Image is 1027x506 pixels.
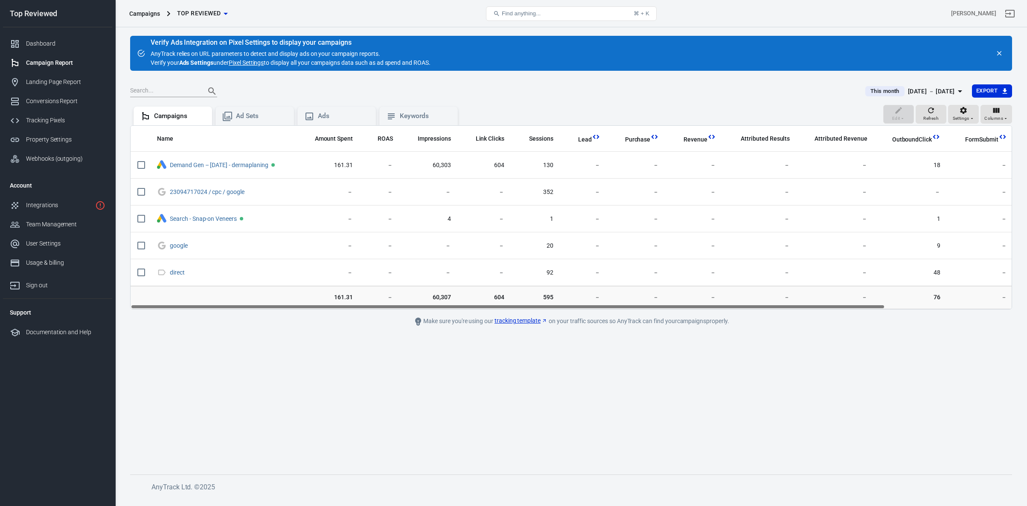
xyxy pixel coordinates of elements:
[26,135,105,144] div: Property Settings
[465,188,505,197] span: －
[932,133,940,141] svg: This column is calculated from AnyTrack real-time data
[26,39,105,48] div: Dashboard
[95,200,105,211] svg: 1 networks not verified yet
[518,293,553,302] span: 595
[954,269,1007,277] span: －
[881,188,940,197] span: －
[672,215,716,223] span: －
[304,133,353,144] span: The estimated total amount of money you've spent on your campaign, ad set or ad during its schedule.
[965,136,998,144] span: FormSubmit
[881,136,932,144] span: OutboundClick
[518,269,553,277] span: 92
[948,105,979,124] button: Settings
[304,188,353,197] span: －
[315,135,353,143] span: Amount Spent
[614,215,659,223] span: －
[157,187,166,197] svg: Google
[730,242,790,250] span: －
[567,215,600,223] span: －
[518,188,553,197] span: 352
[26,201,92,210] div: Integrations
[379,316,763,327] div: Make sure you're using our on your traffic sources so AnyTrack can find your campaigns properly.
[304,161,353,170] span: 161.31
[650,133,659,141] svg: This column is calculated from AnyTrack real-time data
[229,58,264,67] a: Pixel Settings
[495,316,547,325] a: tracking template
[908,86,955,97] div: [DATE] － [DATE]
[170,189,246,195] span: 23094717024 / cpc / google
[465,161,505,170] span: 604
[567,293,600,302] span: －
[26,220,105,229] div: Team Management
[170,188,244,195] a: 23094717024 / cpc / google
[465,293,505,302] span: 604
[972,84,1012,98] button: Export
[518,161,553,170] span: 130
[407,161,451,170] span: 60,303
[3,53,112,72] a: Campaign Report
[672,188,716,197] span: －
[803,269,867,277] span: －
[476,133,505,144] span: The number of clicks on links within the ad that led to advertiser-specified destinations
[418,133,451,144] span: The number of times your ads were on screen.
[881,242,940,250] span: 9
[26,78,105,87] div: Landing Page Report
[567,188,600,197] span: －
[529,135,553,143] span: Sessions
[465,269,505,277] span: －
[177,8,221,19] span: Top Reviewed
[3,175,112,196] li: Account
[916,105,946,124] button: Refresh
[236,112,287,121] div: Ad Sets
[803,133,867,144] span: The total revenue attributed according to your ad network (Facebook, Google, etc.)
[892,136,932,144] span: OutboundClick
[567,161,600,170] span: －
[151,482,791,492] h6: AnyTrack Ltd. © 2025
[318,112,369,121] div: Ads
[170,162,268,168] a: Demand Gen – [DATE] - dermaplaning
[26,116,105,125] div: Tracking Pixels
[672,293,716,302] span: －
[881,215,940,223] span: 1
[998,133,1007,141] svg: This column is calculated from AnyTrack real-time data
[954,188,1007,197] span: －
[367,161,393,170] span: －
[418,135,451,143] span: Impressions
[179,59,214,66] strong: Ads Settings
[954,215,1007,223] span: －
[592,133,600,141] svg: This column is calculated from AnyTrack real-time data
[518,135,553,143] span: Sessions
[815,135,867,143] span: Attributed Revenue
[170,269,186,275] span: direct
[614,269,659,277] span: －
[614,161,659,170] span: －
[567,269,600,277] span: －
[170,243,189,249] span: google
[518,215,553,223] span: 1
[170,215,237,222] a: Search - Snap-on Veneers
[707,133,716,141] svg: This column is calculated from AnyTrack real-time data
[407,269,451,277] span: －
[730,269,790,277] span: －
[407,242,451,250] span: －
[980,105,1012,124] button: Columns
[730,215,790,223] span: －
[367,269,393,277] span: －
[3,253,112,272] a: Usage & billing
[614,188,659,197] span: －
[157,267,166,278] svg: Direct
[486,6,657,21] button: Find anything...⌘ + K
[3,10,112,17] div: Top Reviewed
[741,135,790,143] span: Attributed Results
[672,269,716,277] span: －
[367,188,393,197] span: －
[407,188,451,197] span: －
[271,163,275,167] span: Active
[954,293,1007,302] span: －
[378,133,393,144] span: The total return on ad spend
[634,10,649,17] div: ⌘ + K
[170,242,188,249] a: google
[367,293,393,302] span: －
[3,149,112,168] a: Webhooks (outgoing)
[954,136,998,144] span: FormSubmit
